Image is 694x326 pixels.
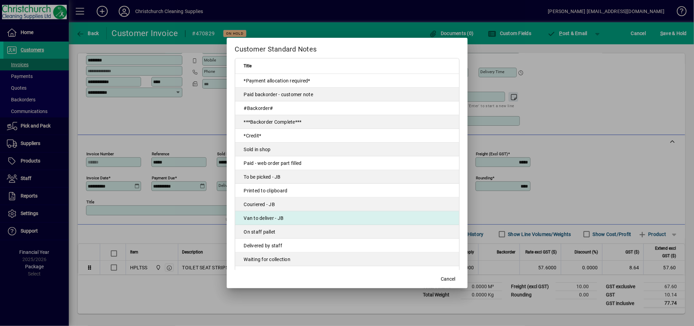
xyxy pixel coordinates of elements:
[235,266,459,280] td: To be picked - [PERSON_NAME]
[235,252,459,266] td: Waiting for collection
[235,143,459,156] td: Sold in shop
[441,276,456,283] span: Cancel
[235,101,459,115] td: #Backorder#
[227,38,468,58] h2: Customer Standard Notes
[235,170,459,184] td: To be picked - JB
[235,198,459,211] td: Couriered - JB
[235,74,459,88] td: *Payment allocation required*
[235,184,459,198] td: Printed to clipboard
[437,273,459,285] button: Cancel
[235,239,459,252] td: Delivered by staff
[244,62,252,70] span: Title
[235,211,459,225] td: Van to deliver - JB
[235,225,459,239] td: On staff pallet
[235,88,459,101] td: Paid backorder - customer note
[235,156,459,170] td: Paid - web order part filled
